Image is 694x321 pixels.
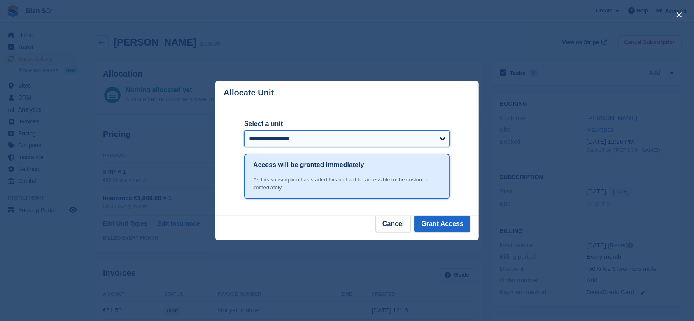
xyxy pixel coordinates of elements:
button: Grant Access [414,216,470,232]
button: close [673,8,686,21]
label: Select a unit [244,119,450,129]
button: Cancel [375,216,411,232]
p: Allocate Unit [224,88,274,98]
h1: Access will be granted immediately [253,160,364,170]
div: As this subscription has started this unit will be accessible to the customer immediately. [253,176,441,192]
